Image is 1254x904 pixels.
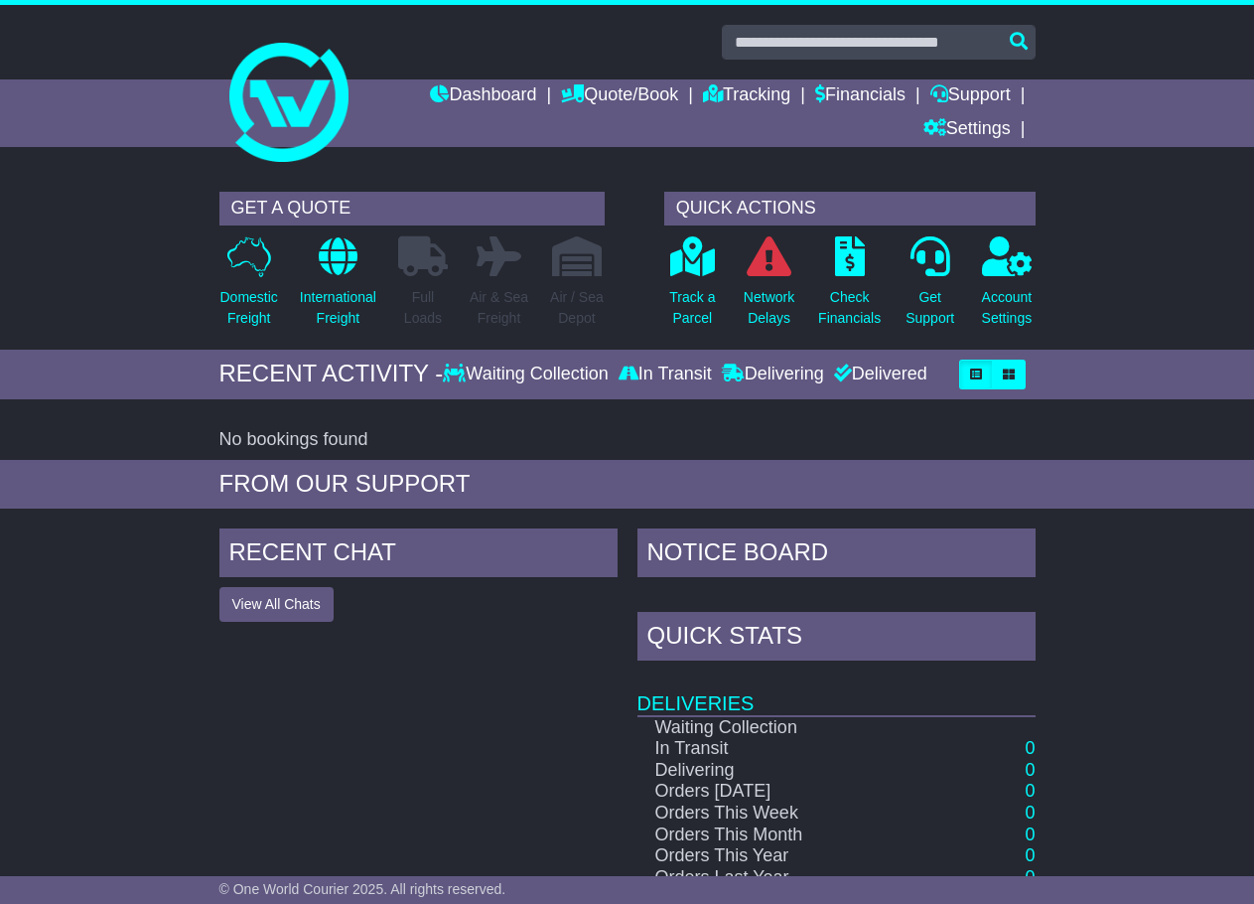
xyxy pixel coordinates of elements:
[561,79,678,113] a: Quote/Book
[717,364,829,385] div: Delivering
[743,235,795,340] a: NetworkDelays
[817,235,882,340] a: CheckFinancials
[219,235,279,340] a: DomesticFreight
[1025,760,1035,780] a: 0
[1025,738,1035,758] a: 0
[443,364,613,385] div: Waiting Collection
[930,79,1011,113] a: Support
[744,287,794,329] p: Network Delays
[550,287,604,329] p: Air / Sea Depot
[981,235,1034,340] a: AccountSettings
[637,845,926,867] td: Orders This Year
[1025,845,1035,865] a: 0
[299,235,377,340] a: InternationalFreight
[219,192,605,226] div: GET A QUOTE
[219,429,1036,451] div: No bookings found
[818,287,881,329] p: Check Financials
[923,113,1011,147] a: Settings
[637,666,1036,716] td: Deliveries
[220,287,278,329] p: Domestic Freight
[637,760,926,782] td: Delivering
[703,79,790,113] a: Tracking
[664,192,1036,226] div: QUICK ACTIONS
[906,287,954,329] p: Get Support
[398,287,448,329] p: Full Loads
[637,781,926,803] td: Orders [DATE]
[637,528,1036,582] div: NOTICE BOARD
[1025,781,1035,801] a: 0
[815,79,906,113] a: Financials
[430,79,536,113] a: Dashboard
[219,881,506,897] span: © One World Courier 2025. All rights reserved.
[219,360,444,388] div: RECENT ACTIVITY -
[219,528,618,582] div: RECENT CHAT
[982,287,1033,329] p: Account Settings
[637,803,926,825] td: Orders This Week
[614,364,717,385] div: In Transit
[300,287,376,329] p: International Freight
[1025,867,1035,887] a: 0
[1025,825,1035,844] a: 0
[637,716,926,739] td: Waiting Collection
[1025,803,1035,823] a: 0
[637,825,926,846] td: Orders This Month
[219,587,334,622] button: View All Chats
[637,738,926,760] td: In Transit
[219,470,1036,499] div: FROM OUR SUPPORT
[668,235,716,340] a: Track aParcel
[470,287,528,329] p: Air & Sea Freight
[905,235,955,340] a: GetSupport
[637,612,1036,666] div: Quick Stats
[829,364,927,385] div: Delivered
[637,867,926,889] td: Orders Last Year
[669,287,715,329] p: Track a Parcel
